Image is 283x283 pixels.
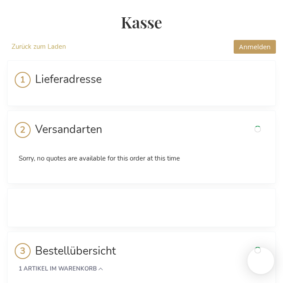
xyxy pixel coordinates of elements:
div: Sorry, no quotes are available for this order at this time [19,154,264,163]
span: Bestellübersicht [19,243,264,266]
a: Zurück zum Laden [12,42,66,51]
div: Lieferadresse [19,72,264,94]
button: Anmelden [234,40,276,54]
span: Kasse [121,11,162,32]
div: Versandarten [19,122,264,145]
iframe: belco-activator-frame [247,248,274,274]
span: 1 [19,266,22,272]
span: Artikel im Warenkorb [24,266,97,272]
span: Anmelden [239,42,271,51]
